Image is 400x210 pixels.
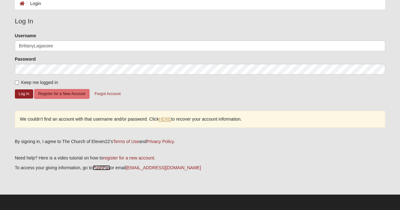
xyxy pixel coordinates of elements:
a: register for a new account [103,155,154,160]
a: [EMAIL_ADDRESS][DOMAIN_NAME] [126,165,201,170]
legend: Log In [15,16,385,26]
a: Terms of Use [113,139,139,144]
a: PushPay [93,165,110,170]
label: Password [15,56,36,62]
li: Login [25,0,41,7]
div: We couldn’t find an account with that username and/or password. Click to recover your account inf... [15,111,385,128]
p: Need help? Here is a video tutorial on how to . [15,155,385,161]
span: Keep me logged in [21,80,58,85]
a: HERE [159,117,171,122]
div: By signing in, I agree to The Church of Eleven22's and . [15,138,385,145]
button: Forgot Account [90,89,125,99]
button: Log In [15,89,33,99]
a: Privacy Policy [146,139,174,144]
p: To access your giving information, go to or email [15,165,385,171]
button: Register for a New Account [34,89,89,99]
input: Keep me logged in [15,81,19,85]
label: Username [15,33,36,39]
